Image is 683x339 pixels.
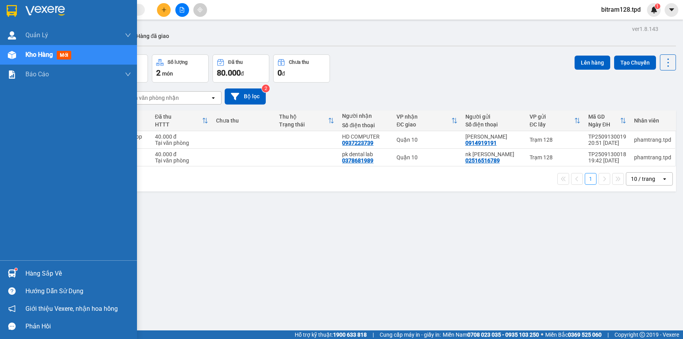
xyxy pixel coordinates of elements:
strong: 0369 525 060 [568,332,602,338]
span: file-add [179,7,185,13]
div: Số lượng [168,60,187,65]
span: 0 [278,68,282,78]
div: Người nhận [342,113,389,119]
div: Tại văn phòng [155,157,208,164]
span: 2 [156,68,160,78]
div: Người gửi [465,114,522,120]
span: Kho hàng [25,51,53,58]
div: Phản hồi [25,321,131,332]
span: | [607,330,609,339]
span: Miền Bắc [545,330,602,339]
div: phamtrang.tpd [634,154,671,160]
span: mới [57,51,71,60]
div: Chưa thu [216,117,271,124]
strong: 1900 633 818 [333,332,367,338]
img: solution-icon [8,70,16,79]
div: nk lê anh [465,151,522,157]
div: ĐC lấy [530,121,574,128]
div: Quận 10 [396,154,457,160]
span: đ [282,70,285,77]
img: warehouse-icon [8,51,16,59]
div: 0937223739 [342,140,373,146]
img: icon-new-feature [651,6,658,13]
div: ĐC giao [396,121,451,128]
span: plus [161,7,167,13]
div: pk dental lab [342,151,389,157]
div: Thu hộ [279,114,328,120]
div: TP2509130019 [588,133,626,140]
span: Hỗ trợ kỹ thuật: [295,330,367,339]
div: Đã thu [155,114,202,120]
button: Chưa thu0đ [273,54,330,83]
button: 1 [585,173,596,185]
sup: 2 [262,85,270,92]
div: Trạm 128 [530,137,580,143]
div: Mã GD [588,114,620,120]
div: HTTT [155,121,202,128]
div: phamtrang.tpd [634,137,671,143]
div: ver 1.8.143 [632,25,658,33]
span: 80.000 [217,68,241,78]
div: Trạng thái [279,121,328,128]
button: plus [157,3,171,17]
div: 19:42 [DATE] [588,157,626,164]
div: Quận 10 [396,137,457,143]
img: logo-vxr [7,5,17,17]
div: VP nhận [396,114,451,120]
sup: 1 [15,268,17,270]
img: warehouse-icon [8,31,16,40]
button: Số lượng2món [152,54,209,83]
span: Giới thiệu Vexere, nhận hoa hồng [25,304,118,314]
button: Đã thu80.000đ [213,54,269,83]
div: Chưa thu [289,60,309,65]
th: Toggle SortBy [393,110,461,131]
span: message [8,323,16,330]
span: 1 [656,4,659,9]
div: Ngày ĐH [588,121,620,128]
strong: 0708 023 035 - 0935 103 250 [467,332,539,338]
div: VP gửi [530,114,574,120]
span: copyright [640,332,645,337]
svg: open [210,95,216,101]
span: Miền Nam [443,330,539,339]
th: Toggle SortBy [526,110,584,131]
span: ⚪️ [541,333,543,336]
th: Toggle SortBy [151,110,212,131]
div: 02516516789 [465,157,500,164]
svg: open [661,176,668,182]
span: Cung cấp máy in - giấy in: [380,330,441,339]
button: Tạo Chuyến [614,56,656,70]
div: Hướng dẫn sử dụng [25,285,131,297]
span: down [125,71,131,78]
div: Đã thu [228,60,243,65]
div: Chọn văn phòng nhận [125,94,179,102]
div: HD COMPUTER [342,133,389,140]
div: 20:51 [DATE] [588,140,626,146]
button: Bộ lọc [225,88,266,105]
div: Tại văn phòng [155,140,208,146]
span: món [162,70,173,77]
span: đ [241,70,244,77]
span: down [125,32,131,38]
div: 40.000 đ [155,151,208,157]
span: Báo cáo [25,69,49,79]
span: notification [8,305,16,312]
span: Quản Lý [25,30,48,40]
div: TRẦN PHÚ LỘC [465,133,522,140]
span: question-circle [8,287,16,295]
div: Trạm 128 [530,154,580,160]
div: Số điện thoại [342,122,389,128]
div: 40.000 đ [155,133,208,140]
button: Hàng đã giao [130,27,175,45]
button: file-add [175,3,189,17]
span: bitram128.tpd [595,5,647,14]
div: 0914919191 [465,140,497,146]
span: aim [197,7,203,13]
button: aim [193,3,207,17]
div: Hàng sắp về [25,268,131,279]
div: Số điện thoại [465,121,522,128]
th: Toggle SortBy [275,110,338,131]
img: warehouse-icon [8,269,16,278]
div: TP2509130018 [588,151,626,157]
button: Lên hàng [575,56,610,70]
